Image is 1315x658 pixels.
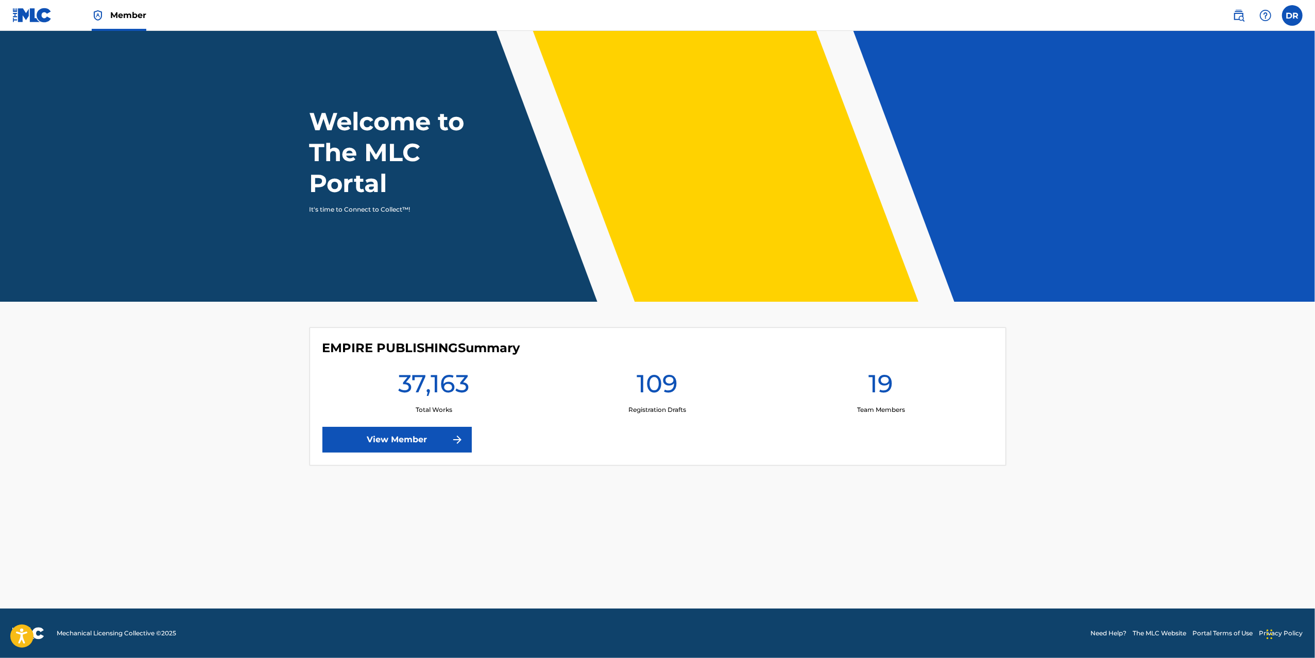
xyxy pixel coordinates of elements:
p: It's time to Connect to Collect™! [310,205,488,214]
h1: Welcome to The MLC Portal [310,106,502,199]
a: Privacy Policy [1259,629,1303,638]
img: help [1259,9,1272,22]
a: View Member [322,427,472,453]
img: Top Rightsholder [92,9,104,22]
img: search [1233,9,1245,22]
iframe: Chat Widget [1263,609,1315,658]
span: Mechanical Licensing Collective © 2025 [57,629,176,638]
a: Public Search [1228,5,1249,26]
img: f7272a7cc735f4ea7f67.svg [451,434,464,446]
img: logo [12,627,44,639]
div: User Menu [1282,5,1303,26]
div: Help [1255,5,1276,26]
img: MLC Logo [12,8,52,23]
a: Need Help? [1090,629,1126,638]
p: Total Works [416,405,452,414]
h1: 109 [637,368,678,405]
a: The MLC Website [1133,629,1186,638]
p: Registration Drafts [628,405,686,414]
h1: 19 [868,368,893,405]
h4: EMPIRE PUBLISHING [322,340,520,356]
h1: 37,163 [398,368,469,405]
p: Team Members [857,405,905,414]
span: Member [110,9,146,21]
div: Drag [1267,619,1273,650]
a: Portal Terms of Use [1192,629,1253,638]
